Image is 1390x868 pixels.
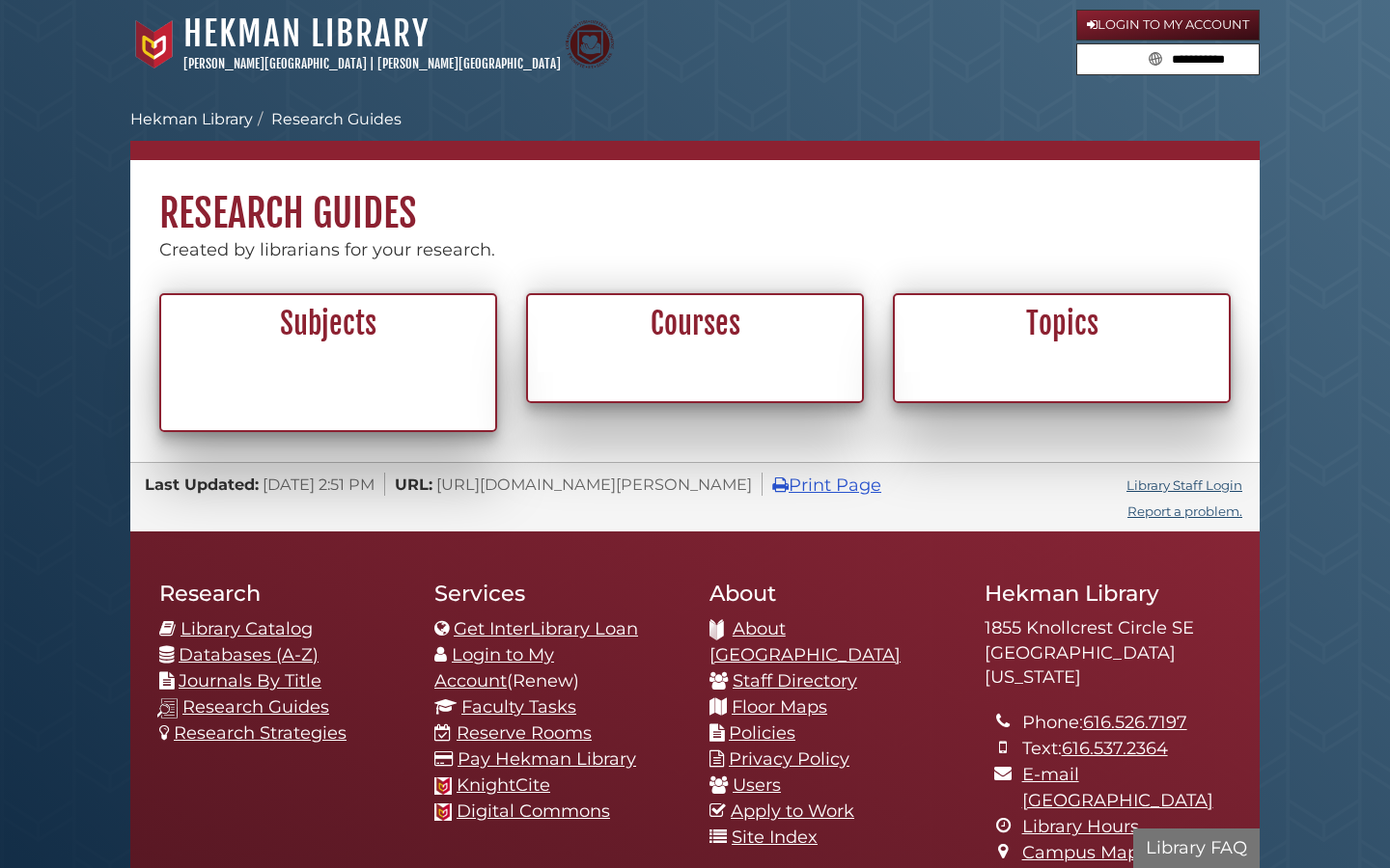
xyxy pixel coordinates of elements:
[1022,736,1231,762] li: Text:
[1076,10,1260,41] a: Login to My Account
[1022,764,1213,811] a: E-mail [GEOGRAPHIC_DATA]
[709,580,956,607] h2: About
[130,20,179,68] img: Calvin University
[183,56,367,71] a: [PERSON_NAME][GEOGRAPHIC_DATA]
[179,670,321,692] a: Journals By Title
[457,800,610,822] a: Digital Commons
[731,800,854,822] a: Apply to Work
[1022,816,1139,837] a: Library Hours
[1143,44,1168,70] button: Search
[145,475,259,494] span: Last Updated:
[732,696,827,718] a: Floor Maps
[179,644,319,665] a: Databases (A-Z)
[905,306,1218,342] h2: Topics
[458,748,636,770] a: Pay Hekman Library
[732,827,818,848] a: Site Index
[434,777,452,795] img: Calvin favicon logo
[1127,503,1242,519] a: Report a problem.
[370,56,375,71] span: |
[566,20,614,68] img: Calvin Theological Seminary
[434,644,554,692] a: Login to My Account
[1126,477,1242,493] a: Library Staff Login
[733,670,857,692] a: Staff Directory
[271,110,402,128] a: Research Guides
[159,239,495,260] span: Created by librarians for your research.
[985,580,1231,607] h2: Hekman Library
[436,475,752,494] span: [URL][DOMAIN_NAME][PERSON_NAME]
[434,580,681,607] h2: Services
[172,306,485,342] h2: Subjects
[457,774,550,796] a: KnightCite
[182,696,329,718] a: Research Guides
[181,618,313,639] a: Library Catalog
[130,160,1260,237] h1: Research Guides
[395,475,432,494] span: URL:
[772,476,789,494] i: Print Page
[729,722,795,744] a: Policies
[263,475,375,494] span: [DATE] 2:51 PM
[457,722,592,744] a: Reserve Rooms
[733,774,781,796] a: Users
[434,642,681,694] li: (Renew)
[1083,712,1187,733] a: 616.526.7197
[183,13,430,55] a: Hekman Library
[461,696,576,718] a: Faculty Tasks
[1062,738,1168,759] a: 616.537.2364
[157,698,178,719] img: research-guides-icon-white_37x37.png
[709,618,901,665] a: About [GEOGRAPHIC_DATA]
[174,722,347,744] a: Research Strategies
[985,616,1231,691] address: 1855 Knollcrest Circle SE [GEOGRAPHIC_DATA][US_STATE]
[454,618,638,639] a: Get InterLibrary Loan
[1022,710,1231,736] li: Phone:
[130,110,253,128] a: Hekman Library
[729,748,849,770] a: Privacy Policy
[130,108,1260,160] nav: breadcrumb
[539,306,851,342] h2: Courses
[772,475,881,496] a: Print Page
[1076,43,1260,76] form: Search library guides, policies, and FAQs.
[434,803,452,821] img: Calvin favicon logo
[159,580,405,607] h2: Research
[377,56,561,71] a: [PERSON_NAME][GEOGRAPHIC_DATA]
[1133,828,1260,868] button: Library FAQ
